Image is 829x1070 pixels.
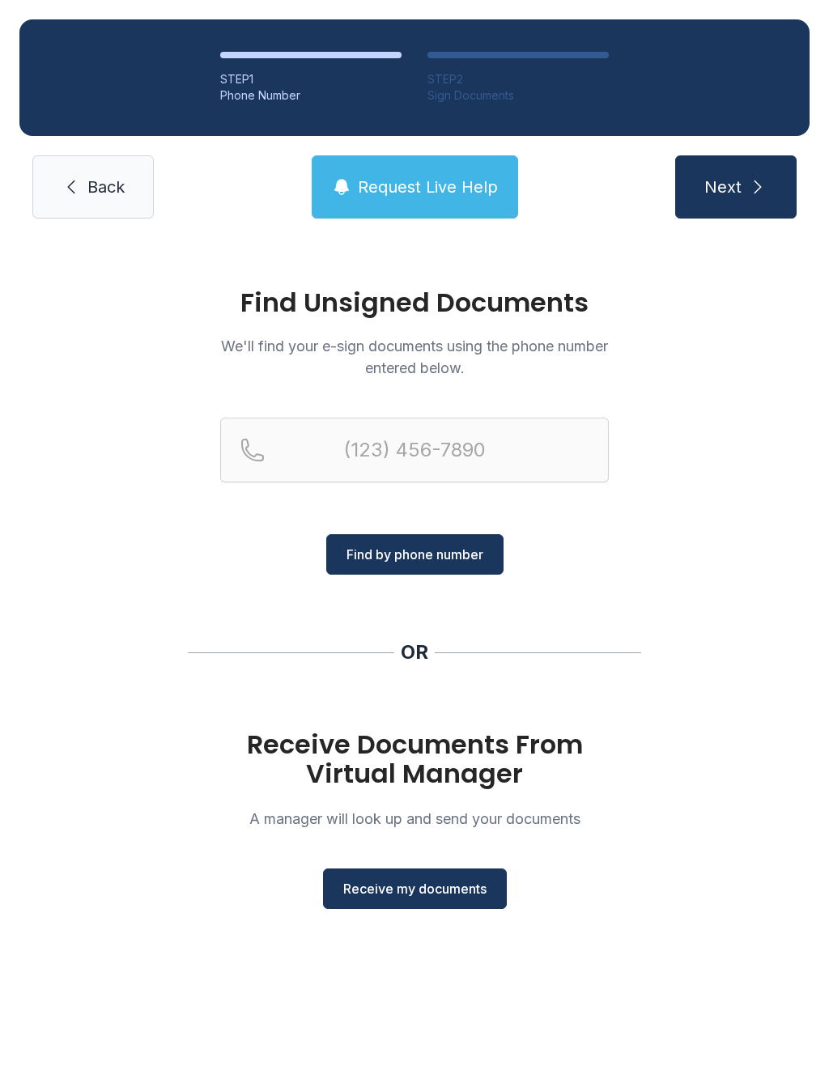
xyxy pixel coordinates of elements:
span: Request Live Help [358,176,498,198]
div: STEP 2 [427,71,609,87]
p: A manager will look up and send your documents [220,808,609,830]
span: Find by phone number [346,545,483,564]
input: Reservation phone number [220,418,609,482]
p: We'll find your e-sign documents using the phone number entered below. [220,335,609,379]
span: Receive my documents [343,879,487,898]
div: OR [401,639,428,665]
div: STEP 1 [220,71,402,87]
div: Phone Number [220,87,402,104]
span: Next [704,176,742,198]
div: Sign Documents [427,87,609,104]
span: Back [87,176,125,198]
h1: Find Unsigned Documents [220,290,609,316]
h1: Receive Documents From Virtual Manager [220,730,609,788]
